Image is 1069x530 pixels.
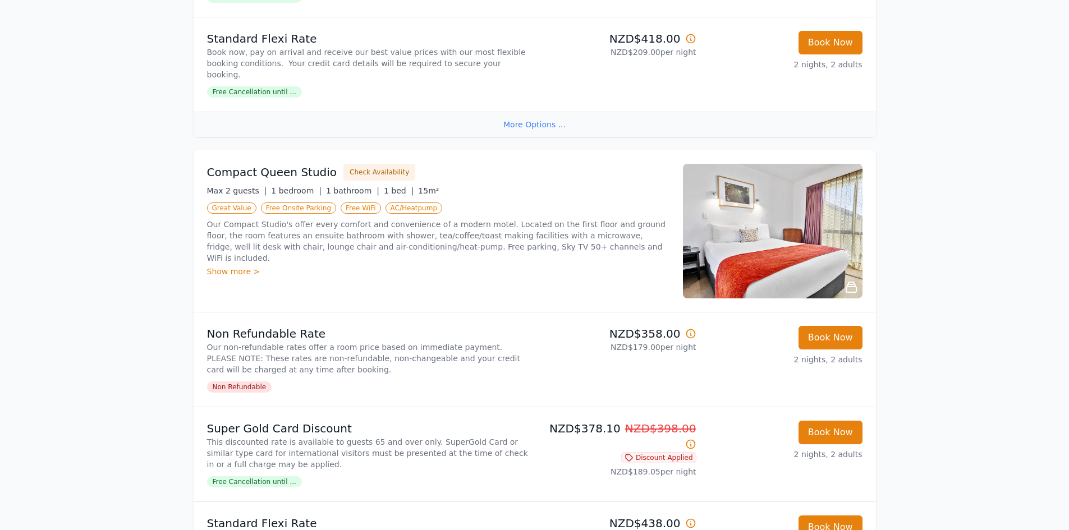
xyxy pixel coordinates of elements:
[207,186,267,195] span: Max 2 guests |
[625,422,696,435] span: NZD$398.00
[207,421,530,436] p: Super Gold Card Discount
[326,186,379,195] span: 1 bathroom |
[539,31,696,47] p: NZD$418.00
[343,164,415,181] button: Check Availability
[207,47,530,80] p: Book now, pay on arrival and receive our best value prices with our most flexible booking conditi...
[384,186,414,195] span: 1 bed |
[207,31,530,47] p: Standard Flexi Rate
[194,112,876,137] div: More Options ...
[539,466,696,477] p: NZD$189.05 per night
[705,449,862,460] p: 2 nights, 2 adults
[386,202,442,214] span: AC/Heatpump
[207,381,272,393] span: Non Refundable
[207,219,669,264] p: Our Compact Studio's offer every comfort and convenience of a modern motel. Located on the first ...
[621,452,696,463] span: Discount Applied
[705,59,862,70] p: 2 nights, 2 adults
[539,326,696,342] p: NZD$358.00
[271,186,322,195] span: 1 bedroom |
[341,202,381,214] span: Free WiFi
[539,421,696,452] p: NZD$378.10
[539,342,696,353] p: NZD$179.00 per night
[207,202,256,214] span: Great Value
[207,476,302,487] span: Free Cancellation until ...
[207,326,530,342] p: Non Refundable Rate
[799,31,862,54] button: Book Now
[207,86,302,98] span: Free Cancellation until ...
[799,326,862,349] button: Book Now
[705,354,862,365] p: 2 nights, 2 adults
[207,266,669,277] div: Show more >
[207,342,530,375] p: Our non-refundable rates offer a room price based on immediate payment. PLEASE NOTE: These rates ...
[418,186,439,195] span: 15m²
[261,202,336,214] span: Free Onsite Parking
[207,164,337,180] h3: Compact Queen Studio
[799,421,862,444] button: Book Now
[207,436,530,470] p: This discounted rate is available to guests 65 and over only. SuperGold Card or similar type card...
[539,47,696,58] p: NZD$209.00 per night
